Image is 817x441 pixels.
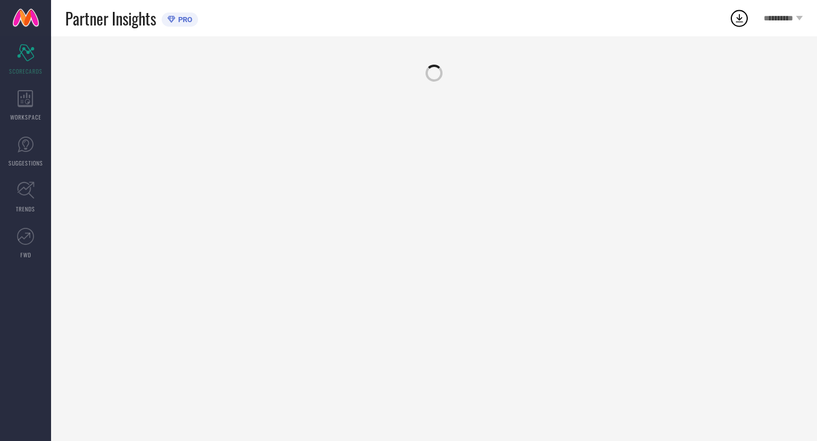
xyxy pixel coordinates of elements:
span: Partner Insights [65,7,156,30]
span: PRO [175,15,192,24]
div: Open download list [729,8,749,28]
span: WORKSPACE [10,113,41,121]
span: SUGGESTIONS [9,159,43,167]
span: TRENDS [16,205,35,213]
span: SCORECARDS [9,67,43,75]
span: FWD [20,251,31,259]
